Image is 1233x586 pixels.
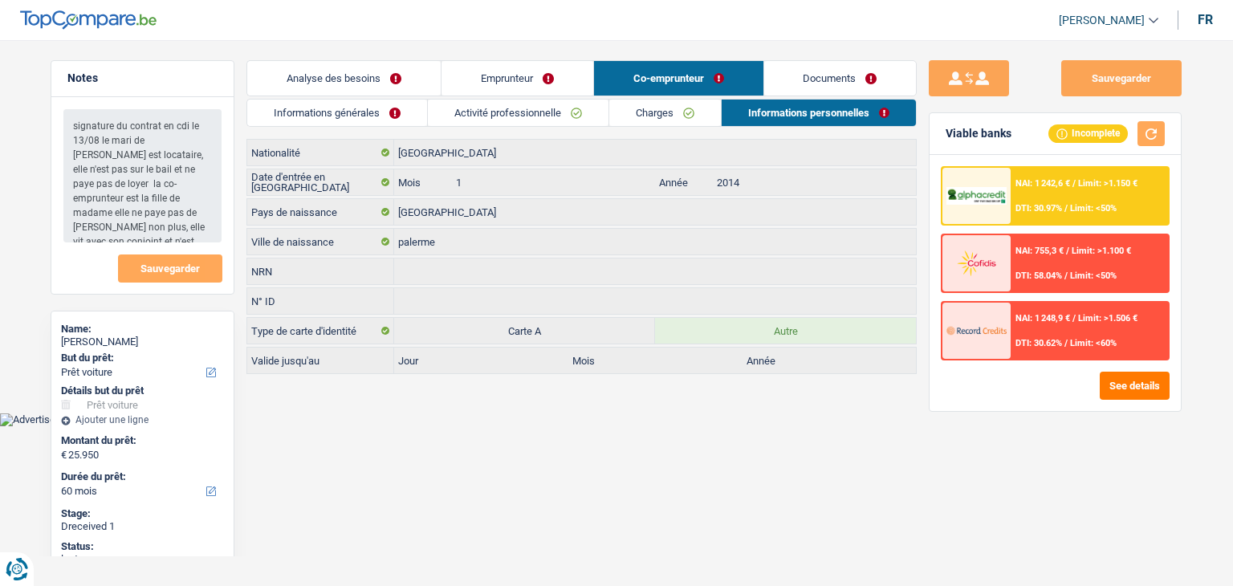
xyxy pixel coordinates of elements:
[1064,203,1068,214] span: /
[1015,313,1070,324] span: NAI: 1 248,9 €
[118,254,222,283] button: Sauvegarder
[1070,338,1117,348] span: Limit: <60%
[428,100,608,126] a: Activité professionnelle
[946,315,1006,345] img: Record Credits
[1198,12,1213,27] div: fr
[247,288,394,314] label: N° ID
[743,348,781,373] label: Année
[655,318,916,344] label: Autre
[1015,246,1064,256] span: NAI: 755,3 €
[247,348,394,373] label: Valide jusqu'au
[1061,60,1182,96] button: Sauvegarder
[433,348,568,373] input: JJ
[1015,271,1062,281] span: DTI: 58.04%
[609,100,721,126] a: Charges
[1070,271,1117,281] span: Limit: <50%
[946,187,1006,206] img: AlphaCredit
[1070,203,1117,214] span: Limit: <50%
[394,288,916,314] input: B-1234567-89
[655,169,712,195] label: Année
[67,71,218,85] h5: Notes
[394,140,916,165] input: Belgique
[1059,14,1145,27] span: [PERSON_NAME]
[1072,178,1076,189] span: /
[452,169,655,195] input: MM
[61,449,67,462] span: €
[1078,313,1137,324] span: Limit: >1.506 €
[61,540,224,553] div: Status:
[61,553,224,566] div: lost
[61,414,224,425] div: Ajouter une ligne
[20,10,157,30] img: TopCompare Logo
[61,352,221,364] label: But du prêt:
[61,470,221,483] label: Durée du prêt:
[394,348,433,373] label: Jour
[1015,203,1062,214] span: DTI: 30.97%
[1015,178,1070,189] span: NAI: 1 242,6 €
[61,323,224,336] div: Name:
[713,169,916,195] input: AAAA
[140,263,200,274] span: Sauvegarder
[61,520,224,533] div: Dreceived 1
[1064,271,1068,281] span: /
[247,199,394,225] label: Pays de naissance
[1048,124,1128,142] div: Incomplete
[1072,313,1076,324] span: /
[568,348,607,373] label: Mois
[61,336,224,348] div: [PERSON_NAME]
[1066,246,1069,256] span: /
[594,61,763,96] a: Co-emprunteur
[1072,246,1131,256] span: Limit: >1.100 €
[247,169,394,195] label: Date d'entrée en [GEOGRAPHIC_DATA]
[442,61,593,96] a: Emprunteur
[247,229,394,254] label: Ville de naissance
[946,127,1011,140] div: Viable banks
[394,199,916,225] input: Belgique
[1078,178,1137,189] span: Limit: >1.150 €
[1046,7,1158,34] a: [PERSON_NAME]
[247,258,394,284] label: NRN
[394,258,916,284] input: 12.12.12-123.12
[61,434,221,447] label: Montant du prêt:
[607,348,743,373] input: MM
[247,318,394,344] label: Type de carte d'identité
[946,248,1006,278] img: Cofidis
[247,61,441,96] a: Analyse des besoins
[764,61,917,96] a: Documents
[61,385,224,397] div: Détails but du prêt
[61,507,224,520] div: Stage:
[1064,338,1068,348] span: /
[780,348,916,373] input: AAAA
[1015,338,1062,348] span: DTI: 30.62%
[247,100,427,126] a: Informations générales
[1100,372,1170,400] button: See details
[394,318,655,344] label: Carte A
[722,100,916,126] a: Informations personnelles
[247,140,394,165] label: Nationalité
[394,169,451,195] label: Mois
